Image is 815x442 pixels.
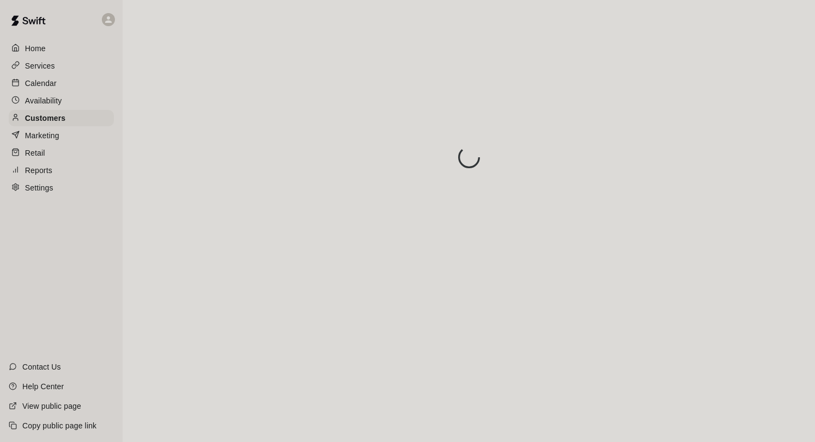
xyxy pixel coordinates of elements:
[25,148,45,158] p: Retail
[9,180,114,196] a: Settings
[9,162,114,179] a: Reports
[25,130,59,141] p: Marketing
[25,182,53,193] p: Settings
[22,401,81,412] p: View public page
[22,381,64,392] p: Help Center
[22,420,96,431] p: Copy public page link
[25,95,62,106] p: Availability
[25,113,65,124] p: Customers
[9,145,114,161] a: Retail
[22,361,61,372] p: Contact Us
[25,165,52,176] p: Reports
[9,127,114,144] a: Marketing
[9,75,114,91] a: Calendar
[25,43,46,54] p: Home
[9,58,114,74] a: Services
[9,40,114,57] a: Home
[25,78,57,89] p: Calendar
[25,60,55,71] p: Services
[9,110,114,126] a: Customers
[9,93,114,109] a: Availability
